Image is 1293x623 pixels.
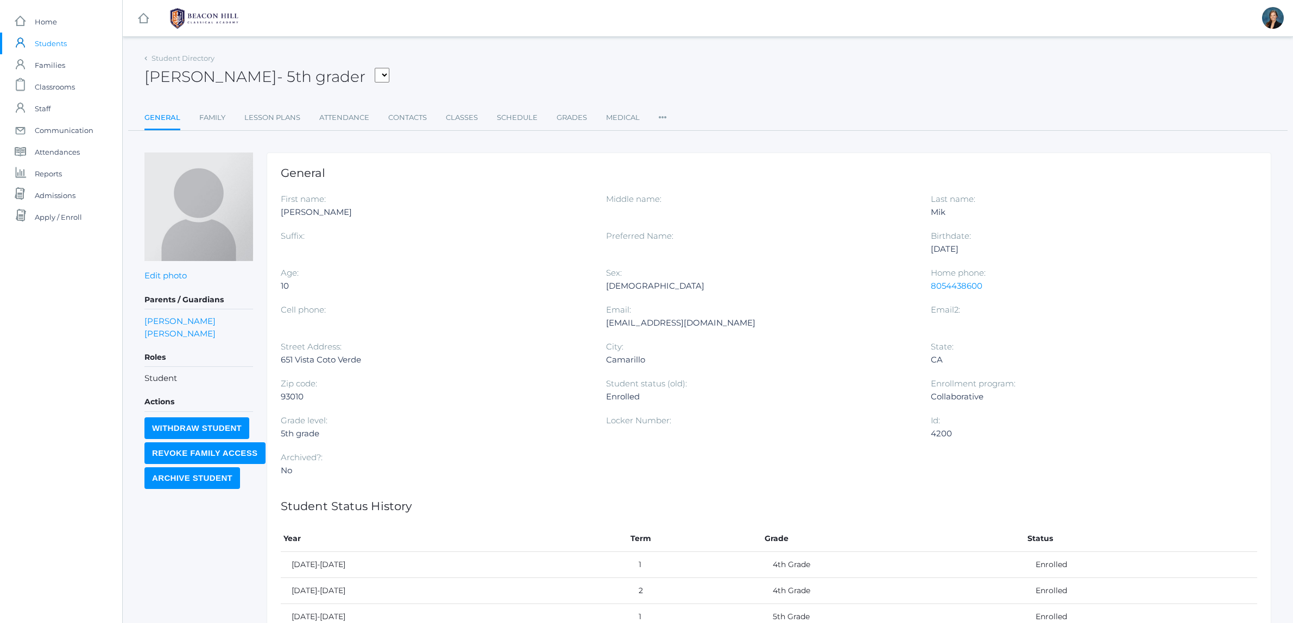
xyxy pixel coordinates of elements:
[35,11,57,33] span: Home
[35,163,62,185] span: Reports
[281,464,590,477] div: No
[144,327,216,340] a: [PERSON_NAME]
[931,378,1016,389] label: Enrollment program:
[931,194,975,204] label: Last name:
[446,107,478,129] a: Classes
[244,107,300,129] a: Lesson Plans
[152,54,215,62] a: Student Directory
[281,427,590,440] div: 5th grade
[281,500,1257,512] h1: Student Status History
[628,578,762,604] td: 2
[931,304,960,315] label: Email2:
[931,243,1240,256] div: [DATE]
[931,281,982,291] a: 8054438600
[35,33,67,54] span: Students
[281,452,323,462] label: Archived?:
[281,353,590,366] div: 651 Vista Coto Verde
[931,427,1240,440] div: 4200
[497,107,538,129] a: Schedule
[762,552,1025,578] td: 4th Grade
[931,231,971,241] label: Birthdate:
[144,442,266,464] input: Revoke Family Access
[281,341,342,352] label: Street Address:
[281,526,628,552] th: Year
[1025,552,1257,578] td: Enrolled
[35,76,75,98] span: Classrooms
[606,279,915,293] div: [DEMOGRAPHIC_DATA]
[606,341,623,352] label: City:
[199,107,225,129] a: Family
[281,206,590,219] div: [PERSON_NAME]
[281,578,628,604] td: [DATE]-[DATE]
[144,315,216,327] a: [PERSON_NAME]
[281,194,326,204] label: First name:
[144,68,389,85] h2: [PERSON_NAME]
[281,279,590,293] div: 10
[606,231,673,241] label: Preferred Name:
[35,54,65,76] span: Families
[144,467,240,489] input: Archive Student
[144,372,253,385] li: Student
[144,270,187,281] a: Edit photo
[606,268,622,278] label: Sex:
[606,353,915,366] div: Camarillo
[144,107,180,130] a: General
[606,390,915,403] div: Enrolled
[931,415,940,425] label: Id:
[281,167,1257,179] h1: General
[931,353,1240,366] div: CA
[144,417,249,439] input: Withdraw Student
[606,316,915,329] div: [EMAIL_ADDRESS][DOMAIN_NAME]
[606,194,661,204] label: Middle name:
[281,268,299,278] label: Age:
[557,107,587,129] a: Grades
[606,304,631,315] label: Email:
[319,107,369,129] a: Attendance
[281,378,317,389] label: Zip code:
[1025,526,1257,552] th: Status
[144,348,253,367] h5: Roles
[281,552,628,578] td: [DATE]-[DATE]
[144,152,253,261] img: Hadley Mik
[35,185,75,206] span: Admissions
[1262,7,1284,29] div: Allison Smith
[931,341,954,352] label: State:
[35,119,93,141] span: Communication
[144,393,253,411] h5: Actions
[931,206,1240,219] div: Mik
[281,231,305,241] label: Suffix:
[163,5,245,32] img: BHCALogos-05-308ed15e86a5a0abce9b8dd61676a3503ac9727e845dece92d48e8588c001991.png
[606,107,640,129] a: Medical
[606,378,687,389] label: Student status (old):
[281,304,326,315] label: Cell phone:
[931,390,1240,403] div: Collaborative
[606,415,671,425] label: Locker Number:
[1025,578,1257,604] td: Enrolled
[35,206,82,228] span: Apply / Enroll
[281,415,327,425] label: Grade level:
[388,107,427,129] a: Contacts
[35,98,51,119] span: Staff
[628,526,762,552] th: Term
[762,578,1025,604] td: 4th Grade
[931,268,986,278] label: Home phone:
[277,67,365,86] span: - 5th grader
[281,390,590,403] div: 93010
[35,141,80,163] span: Attendances
[628,552,762,578] td: 1
[144,291,253,309] h5: Parents / Guardians
[762,526,1025,552] th: Grade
